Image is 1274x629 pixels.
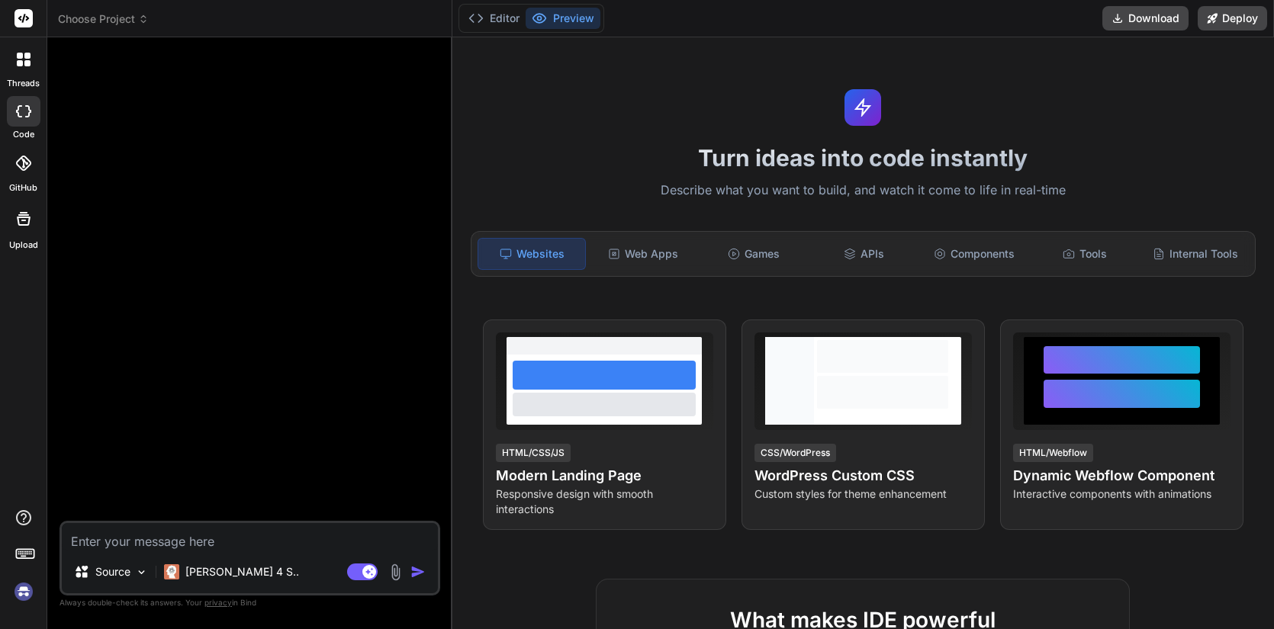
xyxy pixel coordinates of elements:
[185,564,299,579] p: [PERSON_NAME] 4 S..
[410,564,426,579] img: icon
[921,238,1028,270] div: Components
[496,486,713,517] p: Responsive design with smooth interactions
[13,128,34,141] label: code
[496,465,713,486] h4: Modern Landing Page
[754,465,972,486] h4: WordPress Custom CSS
[58,11,149,27] span: Choose Project
[9,239,38,252] label: Upload
[1031,238,1138,270] div: Tools
[60,595,440,610] p: Always double-check its answers. Your in Bind
[700,238,807,270] div: Games
[1141,238,1249,270] div: Internal Tools
[11,579,37,605] img: signin
[496,444,571,462] div: HTML/CSS/JS
[754,486,972,502] p: Custom styles for theme enhancement
[7,77,40,90] label: threads
[1013,465,1231,486] h4: Dynamic Webflow Component
[754,444,836,462] div: CSS/WordPress
[1102,6,1189,30] button: Download
[526,8,600,29] button: Preview
[478,238,587,270] div: Websites
[1013,486,1231,502] p: Interactive components with animations
[95,564,130,579] p: Source
[589,238,697,270] div: Web Apps
[135,566,148,579] img: Pick Models
[204,598,232,607] span: privacy
[164,564,179,579] img: Claude 4 Sonnet
[462,144,1265,172] h1: Turn ideas into code instantly
[462,8,526,29] button: Editor
[462,181,1265,201] p: Describe what you want to build, and watch it come to life in real-time
[9,181,37,194] label: GitHub
[1198,6,1267,30] button: Deploy
[810,238,918,270] div: APIs
[1013,444,1093,462] div: HTML/Webflow
[387,563,404,581] img: attachment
